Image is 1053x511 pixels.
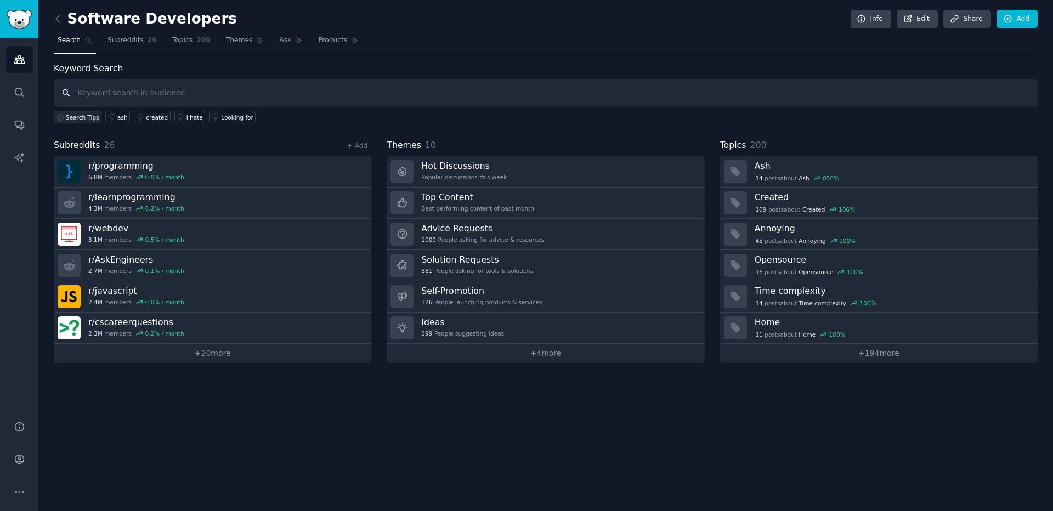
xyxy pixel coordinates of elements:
[720,344,1038,363] a: +194more
[88,267,103,275] span: 2.7M
[755,299,762,307] span: 14
[387,139,421,152] span: Themes
[897,10,938,29] a: Edit
[421,254,533,265] h3: Solution Requests
[134,111,171,123] a: created
[425,140,436,150] span: 10
[58,316,81,339] img: cscareerquestions
[997,10,1038,29] a: Add
[851,10,891,29] a: Info
[107,36,144,46] span: Subreddits
[421,316,504,328] h3: Ideas
[421,285,542,297] h3: Self-Promotion
[720,156,1038,188] a: Ash14postsaboutAsh850%
[839,237,856,245] div: 100 %
[66,113,99,121] span: Search Tips
[755,330,847,339] div: post s about
[226,36,253,46] span: Themes
[196,36,211,46] span: 200
[54,32,96,54] a: Search
[54,250,371,281] a: r/AskEngineers2.7Mmembers0.1% / month
[839,206,855,213] div: 106 %
[799,174,809,182] span: Ash
[755,285,1030,297] h3: Time complexity
[54,63,123,73] label: Keyword Search
[88,254,184,265] h3: r/ AskEngineers
[421,267,533,275] div: People asking for tools & solutions
[943,10,990,29] a: Share
[88,316,184,328] h3: r/ cscareerquestions
[799,268,833,276] span: Opensource
[88,205,184,212] div: members
[145,267,184,275] div: 0.1 % / month
[54,219,371,250] a: r/webdev3.1Mmembers0.5% / month
[387,219,704,250] a: Advice Requests1000People asking for advice & resources
[88,330,184,337] div: members
[387,188,704,219] a: Top ContentBest-performing content of past month
[88,236,103,243] span: 3.1M
[54,281,371,313] a: r/javascript2.4Mmembers0.0% / month
[54,188,371,219] a: r/learnprogramming4.3Mmembers0.2% / month
[755,236,857,246] div: post s about
[222,32,268,54] a: Themes
[88,160,184,172] h3: r/ programming
[387,250,704,281] a: Solution Requests881People asking for tools & solutions
[421,173,507,181] div: Popular discussions this week
[172,36,193,46] span: Topics
[720,139,746,152] span: Topics
[421,330,432,337] span: 199
[755,254,1030,265] h3: Opensource
[799,331,816,338] span: Home
[88,205,103,212] span: 4.3M
[755,206,766,213] span: 109
[829,331,846,338] div: 100 %
[755,298,877,308] div: post s about
[421,298,542,306] div: People launching products & services
[104,140,115,150] span: 26
[720,250,1038,281] a: Opensource16postsaboutOpensource100%
[279,36,291,46] span: Ask
[88,298,184,306] div: members
[755,174,762,182] span: 14
[847,268,863,276] div: 100 %
[720,313,1038,344] a: Home11postsaboutHome100%
[755,331,762,338] span: 11
[421,205,534,212] div: Best-performing content of past month
[421,191,534,203] h3: Top Content
[318,36,347,46] span: Products
[755,223,1030,234] h3: Annoying
[860,299,876,307] div: 100 %
[88,285,184,297] h3: r/ javascript
[104,32,161,54] a: Subreddits26
[755,237,762,245] span: 45
[755,160,1030,172] h3: Ash
[88,191,184,203] h3: r/ learnprogramming
[58,285,81,308] img: javascript
[58,36,81,46] span: Search
[755,268,762,276] span: 16
[145,205,184,212] div: 0.2 % / month
[105,111,130,123] a: ash
[117,113,128,121] div: ash
[755,316,1030,328] h3: Home
[421,330,504,337] div: People suggesting ideas
[750,140,766,150] span: 200
[720,281,1038,313] a: Time complexity14postsaboutTime complexity100%
[387,281,704,313] a: Self-Promotion326People launching products & services
[755,173,840,183] div: post s about
[755,205,856,214] div: post s about
[88,173,184,181] div: members
[802,206,825,213] span: Created
[88,236,184,243] div: members
[168,32,214,54] a: Topics200
[799,299,846,307] span: Time complexity
[54,156,371,188] a: r/programming6.8Mmembers0.0% / month
[275,32,307,54] a: Ask
[54,111,101,123] button: Search Tips
[54,313,371,344] a: r/cscareerquestions2.3Mmembers0.2% / month
[421,236,436,243] span: 1000
[823,174,839,182] div: 850 %
[421,236,544,243] div: People asking for advice & resources
[720,188,1038,219] a: Created109postsaboutCreated106%
[88,330,103,337] span: 2.3M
